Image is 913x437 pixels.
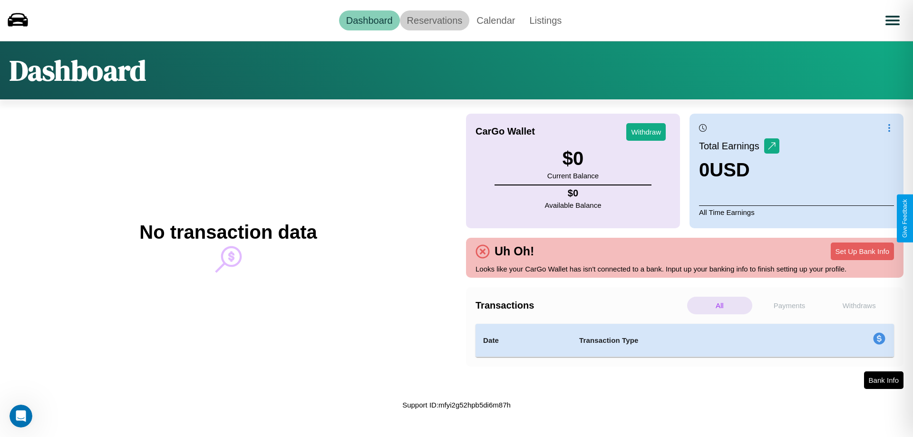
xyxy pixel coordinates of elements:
h4: $ 0 [545,188,602,199]
a: Listings [522,10,569,30]
a: Reservations [400,10,470,30]
h4: Transaction Type [579,335,795,346]
h4: Transactions [476,300,685,311]
button: Withdraw [626,123,666,141]
p: Total Earnings [699,137,764,155]
h1: Dashboard [10,51,146,90]
h3: 0 USD [699,159,779,181]
p: All [687,297,752,314]
a: Calendar [469,10,522,30]
p: All Time Earnings [699,205,894,219]
iframe: Intercom live chat [10,405,32,427]
button: Open menu [879,7,906,34]
p: Support ID: mfyi2g52hpb5di6m87h [402,398,511,411]
h4: Uh Oh! [490,244,539,258]
h4: CarGo Wallet [476,126,535,137]
div: Give Feedback [902,199,908,238]
button: Bank Info [864,371,903,389]
button: Set Up Bank Info [831,243,894,260]
h2: No transaction data [139,222,317,243]
a: Dashboard [339,10,400,30]
p: Withdraws [826,297,892,314]
h4: Date [483,335,564,346]
table: simple table [476,324,894,357]
p: Available Balance [545,199,602,212]
p: Looks like your CarGo Wallet has isn't connected to a bank. Input up your banking info to finish ... [476,262,894,275]
p: Current Balance [547,169,599,182]
h3: $ 0 [547,148,599,169]
p: Payments [757,297,822,314]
